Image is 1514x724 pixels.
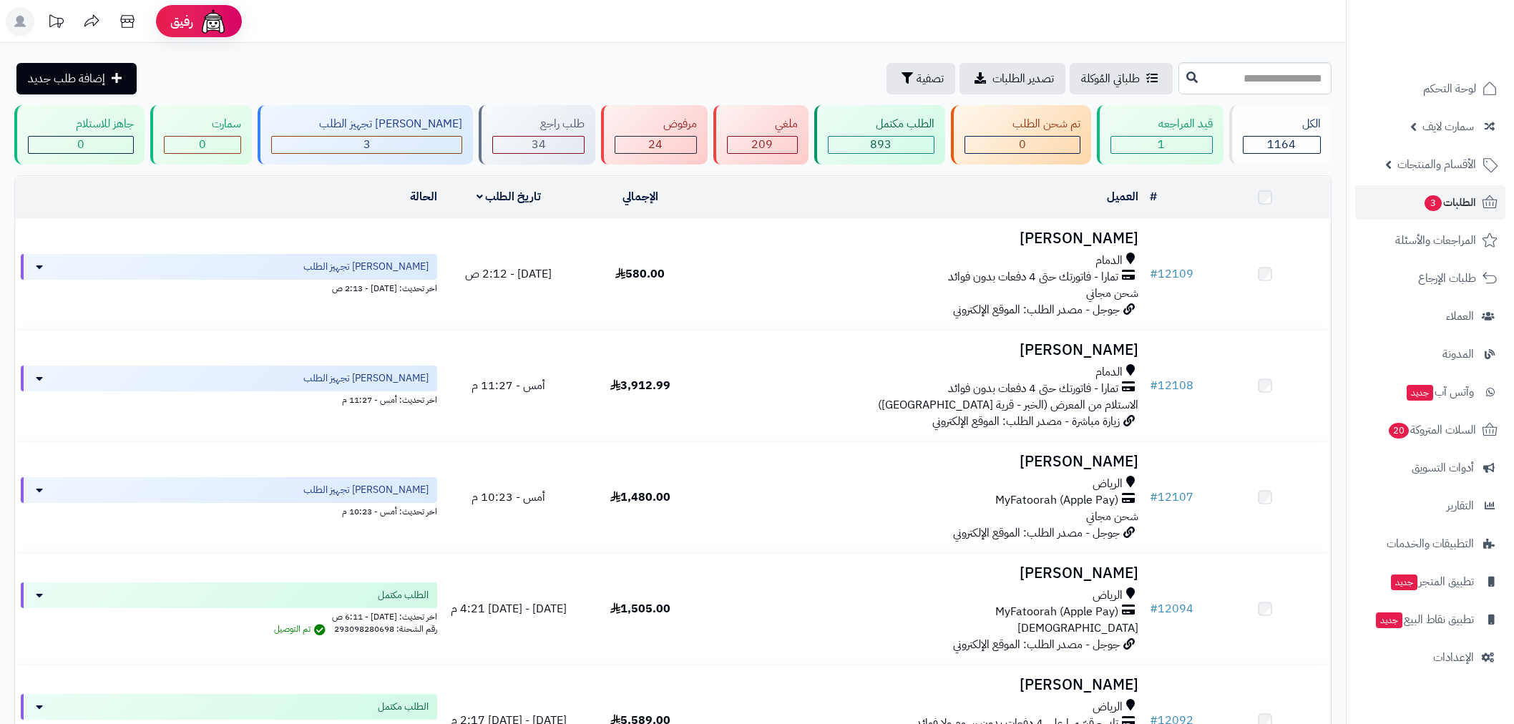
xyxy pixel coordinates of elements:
[378,700,429,714] span: الطلب مكتمل
[1447,496,1474,516] span: التقارير
[199,136,206,153] span: 0
[1395,230,1476,250] span: المراجعات والأسئلة
[1423,192,1476,212] span: الطلبات
[1422,117,1474,137] span: سمارت لايف
[610,600,670,617] span: 1,505.00
[710,105,811,165] a: ملغي 209
[1226,105,1334,165] a: الكل1164
[476,105,598,165] a: طلب راجع 34
[953,301,1120,318] span: جوجل - مصدر الطلب: الموقع الإلكتروني
[917,70,944,87] span: تصفية
[378,588,429,602] span: الطلب مكتمل
[1407,385,1433,401] span: جديد
[170,13,193,30] span: رفيق
[1423,79,1476,99] span: لوحة التحكم
[828,116,934,132] div: الطلب مكتمل
[1150,377,1158,394] span: #
[472,377,545,394] span: أمس - 11:27 م
[1355,602,1505,637] a: تطبيق نقاط البيعجديد
[1355,489,1505,523] a: التقارير
[1086,285,1138,302] span: شحن مجاني
[1150,600,1158,617] span: #
[1150,188,1157,205] a: #
[1094,105,1226,165] a: قيد المراجعه 1
[995,492,1118,509] span: MyFatoorah (Apple Pay)
[727,116,798,132] div: ملغي
[272,137,461,153] div: 3
[1442,344,1474,364] span: المدونة
[1355,640,1505,675] a: الإعدادات
[465,265,552,283] span: [DATE] - 2:12 ص
[271,116,462,132] div: [PERSON_NAME] تجهيز الطلب
[1355,299,1505,333] a: العملاء
[1150,377,1193,394] a: #12108
[28,116,134,132] div: جاهز للاستلام
[1412,458,1474,478] span: أدوات التسويق
[751,136,773,153] span: 209
[615,137,695,153] div: 24
[964,116,1080,132] div: تم شحن الطلب
[610,489,670,506] span: 1,480.00
[1397,155,1476,175] span: الأقسام والمنتجات
[932,413,1120,430] span: زيارة مباشرة - مصدر الطلب: الموقع الإلكتروني
[1150,489,1158,506] span: #
[1387,420,1476,440] span: السلات المتروكة
[334,622,437,635] span: رقم الشحنة: 293098280698
[712,454,1138,470] h3: [PERSON_NAME]
[1150,489,1193,506] a: #12107
[622,188,658,205] a: الإجمالي
[948,381,1118,397] span: تمارا - فاتورتك حتى 4 دفعات بدون فوائد
[598,105,710,165] a: مرفوض 24
[1081,70,1140,87] span: طلباتي المُوكلة
[1107,188,1138,205] a: العميل
[29,137,133,153] div: 0
[472,489,545,506] span: أمس - 10:23 م
[648,136,663,153] span: 24
[1095,253,1123,269] span: الدمام
[493,137,584,153] div: 34
[615,116,696,132] div: مرفوض
[1390,572,1474,592] span: تطبيق المتجر
[303,483,429,497] span: [PERSON_NAME] تجهيز الطلب
[492,116,585,132] div: طلب راجع
[1110,116,1213,132] div: قيد المراجعه
[11,105,147,165] a: جاهز للاستلام 0
[1425,195,1442,211] span: 3
[21,503,437,518] div: اخر تحديث: أمس - 10:23 م
[953,524,1120,542] span: جوجل - مصدر الطلب: الموقع الإلكتروني
[712,342,1138,358] h3: [PERSON_NAME]
[995,604,1118,620] span: MyFatoorah (Apple Pay)
[28,70,105,87] span: إضافة طلب جديد
[1150,600,1193,617] a: #12094
[712,230,1138,247] h3: [PERSON_NAME]
[1150,265,1158,283] span: #
[1355,375,1505,409] a: وآتس آبجديد
[532,136,546,153] span: 34
[878,396,1138,414] span: الاستلام من المعرض (الخبر - قرية [GEOGRAPHIC_DATA])
[1355,185,1505,220] a: الطلبات3
[811,105,948,165] a: الطلب مكتمل 893
[1389,423,1409,439] span: 20
[1093,476,1123,492] span: الرياض
[1376,612,1402,628] span: جديد
[1374,610,1474,630] span: تطبيق نقاط البيع
[410,188,437,205] a: الحالة
[303,260,429,274] span: [PERSON_NAME] تجهيز الطلب
[274,622,329,635] span: تم التوصيل
[887,63,955,94] button: تصفية
[965,137,1080,153] div: 0
[21,280,437,295] div: اخر تحديث: [DATE] - 2:13 ص
[1267,136,1296,153] span: 1164
[1355,72,1505,106] a: لوحة التحكم
[953,636,1120,653] span: جوجل - مصدر الطلب: الموقع الإلكتروني
[1355,261,1505,295] a: طلبات الإرجاع
[959,63,1065,94] a: تصدير الطلبات
[1095,364,1123,381] span: الدمام
[1391,574,1417,590] span: جديد
[1405,382,1474,402] span: وآتس آب
[165,137,240,153] div: 0
[1433,647,1474,667] span: الإعدادات
[1070,63,1173,94] a: طلباتي المُوكلة
[1017,620,1138,637] span: [DEMOGRAPHIC_DATA]
[615,265,665,283] span: 580.00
